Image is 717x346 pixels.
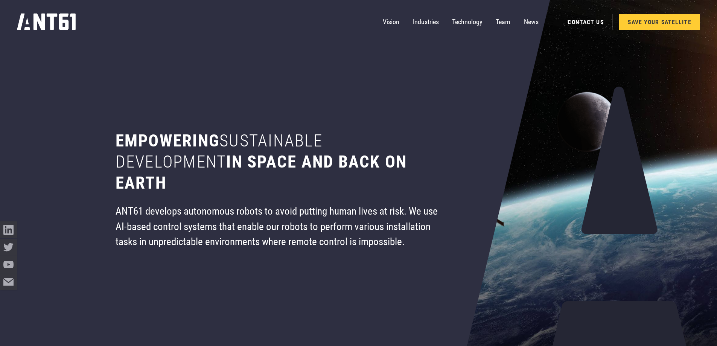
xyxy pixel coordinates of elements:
a: home [17,11,77,33]
a: Technology [452,14,482,30]
a: SAVE YOUR SATELLITE [619,14,700,30]
h1: Empowering in space and back on earth [116,130,441,194]
a: Contact Us [559,14,612,30]
a: Team [496,14,510,30]
a: Vision [383,14,399,30]
a: Industries [413,14,439,30]
div: ANT61 develops autonomous robots to avoid putting human lives at risk. We use AI-based control sy... [116,204,441,249]
a: News [524,14,539,30]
